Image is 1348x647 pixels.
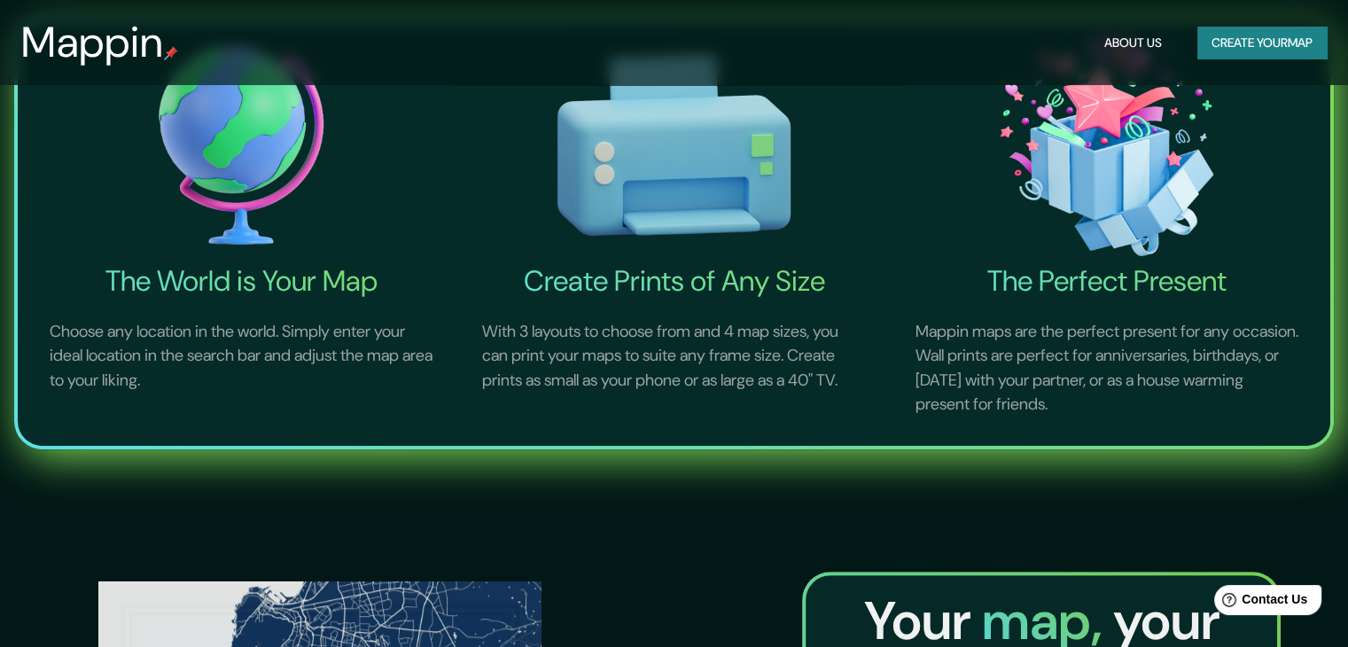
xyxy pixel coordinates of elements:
[21,18,164,67] h3: Mappin
[164,46,178,60] img: mappin-pin
[894,27,1320,263] img: The Perfect Present-icon
[28,27,454,263] img: The World is Your Map-icon
[1197,27,1327,59] button: Create yourmap
[461,27,886,263] img: Create Prints of Any Size-icon
[1190,578,1329,628] iframe: Help widget launcher
[28,263,454,299] h4: The World is Your Map
[461,299,886,415] p: With 3 layouts to choose from and 4 map sizes, you can print your maps to suite any frame size. C...
[28,299,454,415] p: Choose any location in the world. Simply enter your ideal location in the search bar and adjust t...
[894,263,1320,299] h4: The Perfect Present
[1097,27,1169,59] button: About Us
[461,263,886,299] h4: Create Prints of Any Size
[894,299,1320,439] p: Mappin maps are the perfect present for any occasion. Wall prints are perfect for anniversaries, ...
